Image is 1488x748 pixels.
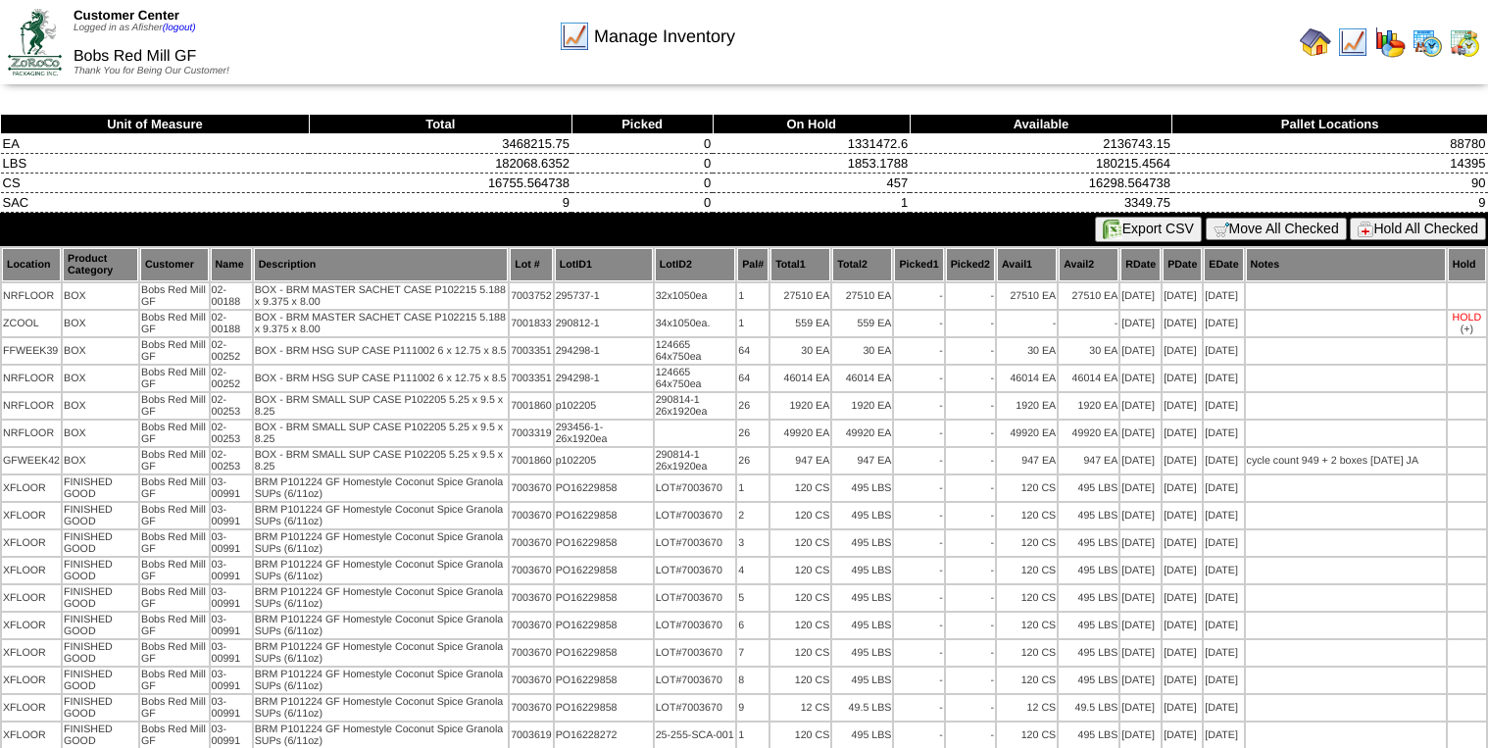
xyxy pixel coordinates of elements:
td: cycle count 949 + 2 boxes [DATE] JA [1246,448,1446,474]
td: LOT#7003670 [655,613,736,638]
td: 03-00991 [211,530,252,556]
td: 90 [1172,174,1488,193]
img: calendarinout.gif [1449,26,1480,58]
td: [DATE] [1120,393,1161,419]
td: 03-00991 [211,503,252,528]
td: 88780 [1172,134,1488,154]
td: FINISHED GOOD [63,613,138,638]
td: 124665 64x750ea [655,338,736,364]
td: 7001833 [510,311,553,336]
td: [DATE] [1163,448,1202,474]
td: 34x1050ea. [655,311,736,336]
img: calendarprod.gif [1412,26,1443,58]
td: 495 LBS [832,558,892,583]
td: 495 LBS [1059,503,1118,528]
th: Lot # [510,248,553,281]
td: - [894,366,943,391]
td: [DATE] [1163,393,1202,419]
td: 293456-1-26x1920ea [555,421,653,446]
td: [DATE] [1120,421,1161,446]
img: home.gif [1300,26,1331,58]
td: 02-00188 [211,283,252,309]
td: PO16229858 [555,503,653,528]
td: 02-00253 [211,421,252,446]
td: 49920 EA [832,421,892,446]
td: 7001860 [510,448,553,474]
td: [DATE] [1120,503,1161,528]
td: BOX [63,338,138,364]
img: excel.gif [1103,220,1122,239]
td: 02-00188 [211,311,252,336]
td: 947 EA [832,448,892,474]
td: BOX - BRM SMALL SUP CASE P102205 5.25 x 9.5 x 8.25 [254,421,509,446]
td: 16755.564738 [309,174,571,193]
td: 5 [737,585,769,611]
td: [DATE] [1163,475,1202,501]
td: 495 LBS [1059,585,1118,611]
th: Name [211,248,252,281]
td: BRM P101224 GF Homestyle Coconut Spice Granola SUPs (6/11oz) [254,475,509,501]
td: 02-00252 [211,366,252,391]
td: 26 [737,421,769,446]
td: - [946,475,995,501]
td: 2 [737,503,769,528]
td: 290814-1 26x1920ea [655,448,736,474]
th: Total1 [770,248,830,281]
td: - [894,393,943,419]
td: - [946,393,995,419]
td: [DATE] [1120,283,1161,309]
td: 14395 [1172,154,1488,174]
td: 03-00991 [211,585,252,611]
td: 7003670 [510,585,553,611]
td: LOT#7003670 [655,475,736,501]
td: 30 EA [1059,338,1118,364]
td: 30 EA [997,338,1057,364]
td: 120 CS [997,585,1057,611]
td: 294298-1 [555,366,653,391]
td: XFLOOR [2,558,61,583]
td: 120 CS [770,475,830,501]
td: [DATE] [1120,530,1161,556]
td: Bobs Red Mill GF [140,311,209,336]
th: PDate [1163,248,1202,281]
td: Bobs Red Mill GF [140,448,209,474]
td: 120 CS [770,530,830,556]
td: BRM P101224 GF Homestyle Coconut Spice Granola SUPs (6/11oz) [254,613,509,638]
td: 495 LBS [832,475,892,501]
td: 0 [571,154,713,174]
td: [DATE] [1204,503,1243,528]
th: Pal# [737,248,769,281]
td: BOX [63,448,138,474]
td: 7003670 [510,475,553,501]
td: 7001860 [510,393,553,419]
th: Hold [1448,248,1486,281]
td: - [946,448,995,474]
span: Logged in as Afisher [74,23,196,33]
td: - [946,338,995,364]
td: 559 EA [832,311,892,336]
td: - [894,530,943,556]
td: 947 EA [1059,448,1118,474]
td: Bobs Red Mill GF [140,585,209,611]
td: - [946,530,995,556]
td: Bobs Red Mill GF [140,530,209,556]
td: BRM P101224 GF Homestyle Coconut Spice Granola SUPs (6/11oz) [254,585,509,611]
th: LotID1 [555,248,653,281]
td: [DATE] [1204,530,1243,556]
td: [DATE] [1204,366,1243,391]
td: - [894,338,943,364]
th: Unit of Measure [1,115,310,134]
td: BOX - BRM HSG SUP CASE P111002 6 x 12.75 x 8.5 [254,366,509,391]
td: BRM P101224 GF Homestyle Coconut Spice Granola SUPs (6/11oz) [254,558,509,583]
td: 1920 EA [770,393,830,419]
th: Description [254,248,509,281]
td: 03-00991 [211,613,252,638]
td: [DATE] [1204,421,1243,446]
th: RDate [1120,248,1161,281]
td: 1920 EA [997,393,1057,419]
td: 0 [571,174,713,193]
span: Thank You for Being Our Customer! [74,66,229,76]
td: XFLOOR [2,585,61,611]
td: 120 CS [770,585,830,611]
td: 120 CS [997,503,1057,528]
